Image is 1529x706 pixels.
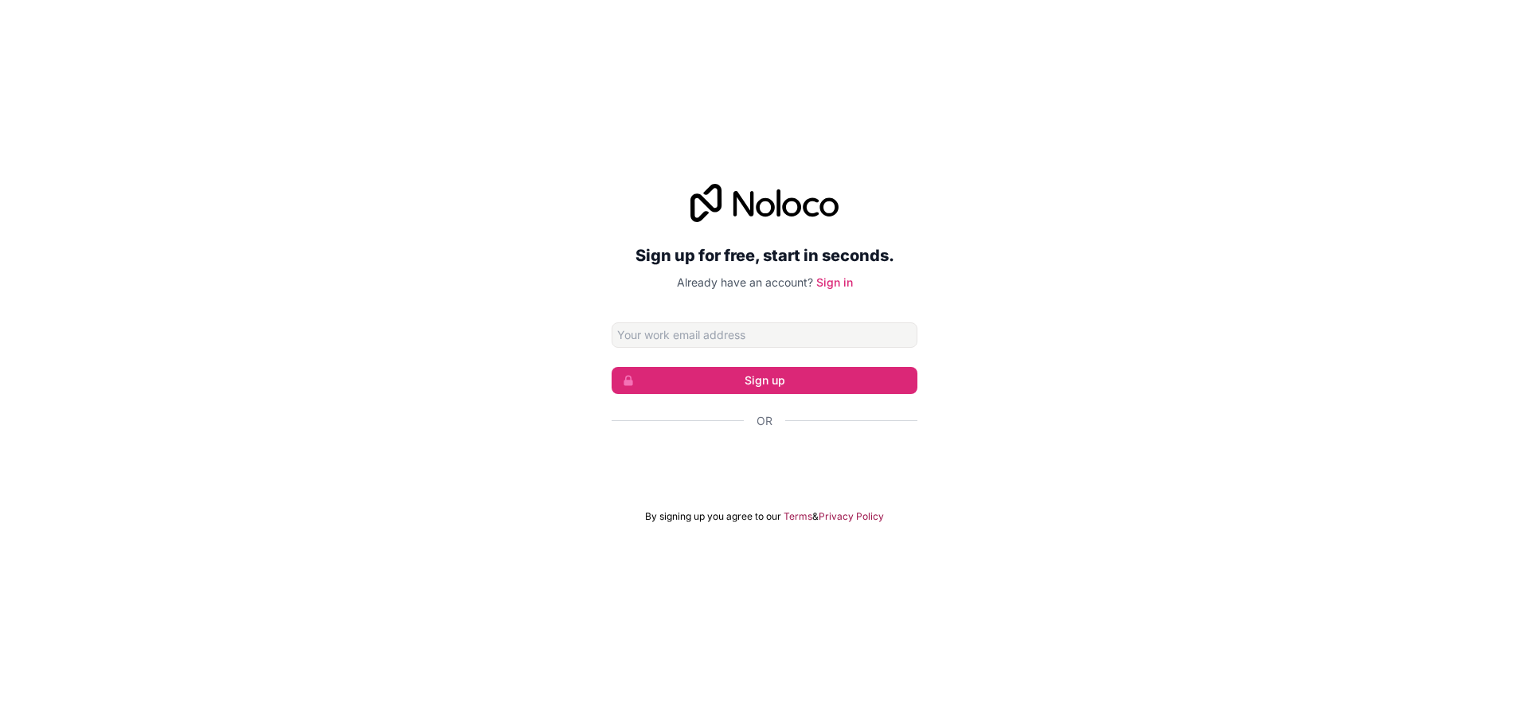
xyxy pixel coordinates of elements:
[612,322,917,348] input: Email address
[784,510,812,523] a: Terms
[612,241,917,270] h2: Sign up for free, start in seconds.
[812,510,819,523] span: &
[645,510,781,523] span: By signing up you agree to our
[819,510,884,523] a: Privacy Policy
[757,413,772,429] span: Or
[612,367,917,394] button: Sign up
[816,275,853,289] a: Sign in
[677,275,813,289] span: Already have an account?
